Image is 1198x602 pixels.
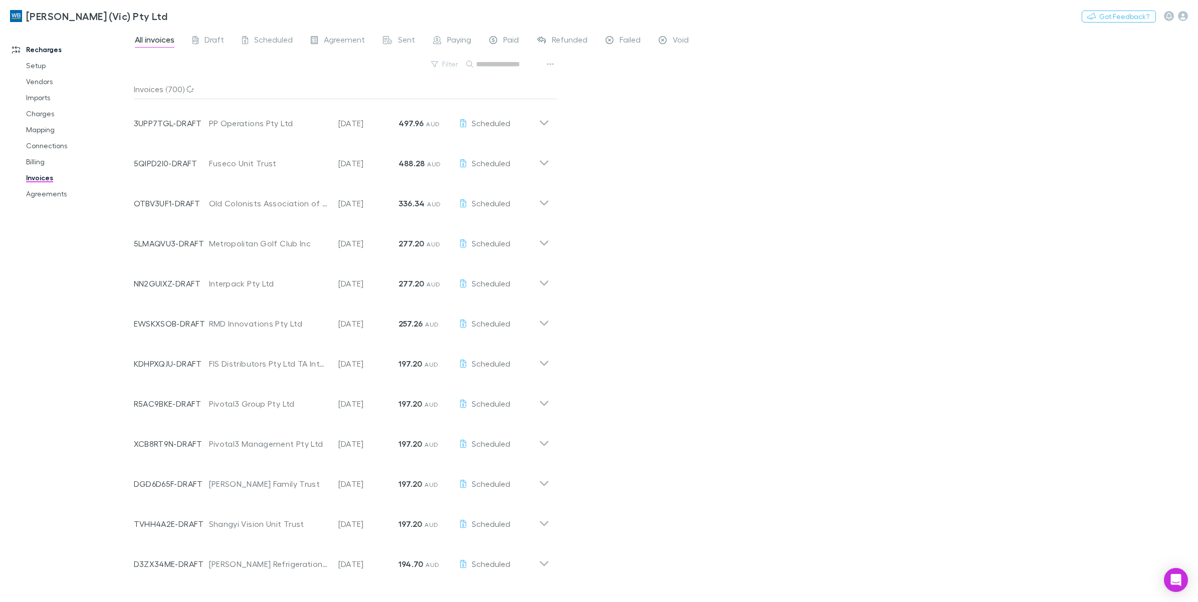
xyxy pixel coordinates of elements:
[134,277,209,289] p: NN2GUIXZ-DRAFT
[620,35,641,48] span: Failed
[16,106,141,122] a: Charges
[338,117,398,129] p: [DATE]
[1082,11,1156,23] button: Got Feedback?
[126,99,557,139] div: 3UPP7TGL-DRAFTPP Operations Pty Ltd[DATE]497.96 AUDScheduled
[126,460,557,500] div: DGD6D65F-DRAFT[PERSON_NAME] Family Trust[DATE]197.20 AUDScheduled
[427,160,441,168] span: AUD
[126,219,557,259] div: 5LMAQVU3-DRAFTMetropolitan Golf Club Inc[DATE]277.20 AUDScheduled
[134,157,209,169] p: 5QIPD2I0-DRAFT
[126,139,557,179] div: 5QIPD2I0-DRAFTFuseco Unit Trust[DATE]488.28 AUDScheduled
[126,179,557,219] div: OTBV3UF1-DRAFTOld Colonists Association of Victoria (TA Abound Communities)[DATE]336.34 AUDScheduled
[134,318,209,330] p: EWSKXSOB-DRAFT
[16,122,141,138] a: Mapping
[209,197,328,209] div: Old Colonists Association of Victoria (TA Abound Communities)
[472,238,510,248] span: Scheduled
[16,170,141,186] a: Invoices
[398,198,425,208] strong: 336.34
[209,398,328,410] div: Pivotal3 Group Pty Ltd
[16,154,141,170] a: Billing
[398,359,423,369] strong: 197.20
[398,118,424,128] strong: 497.96
[1164,568,1188,592] div: Open Intercom Messenger
[425,361,438,368] span: AUD
[425,481,438,488] span: AUD
[338,237,398,249] p: [DATE]
[398,399,423,409] strong: 197.20
[338,358,398,370] p: [DATE]
[16,74,141,90] a: Vendors
[126,500,557,540] div: TVHH4A2E-DRAFTShangyi Vision Unit Trust[DATE]197.20 AUDScheduled
[324,35,365,48] span: Agreement
[398,238,425,248] strong: 277.20
[338,478,398,490] p: [DATE]
[426,561,439,568] span: AUD
[16,90,141,106] a: Imports
[472,118,510,128] span: Scheduled
[209,438,328,450] div: Pivotal3 Management Pty Ltd
[398,158,425,168] strong: 488.28
[254,35,293,48] span: Scheduled
[205,35,224,48] span: Draft
[338,398,398,410] p: [DATE]
[425,441,438,448] span: AUD
[338,197,398,209] p: [DATE]
[398,319,423,329] strong: 257.26
[425,521,438,528] span: AUD
[126,380,557,420] div: R5AC9BKE-DRAFTPivotal3 Group Pty Ltd[DATE]197.20 AUDScheduled
[209,478,328,490] div: [PERSON_NAME] Family Trust
[472,319,510,328] span: Scheduled
[398,559,424,569] strong: 194.70
[134,117,209,129] p: 3UPP7TGL-DRAFT
[16,58,141,74] a: Setup
[398,519,423,529] strong: 197.20
[16,186,141,202] a: Agreements
[209,157,328,169] div: Fuseco Unit Trust
[209,358,328,370] div: FIS Distributors Pty Ltd TA IntaFloors [GEOGRAPHIC_DATA] ([GEOGRAPHIC_DATA])
[2,42,141,58] a: Recharges
[552,35,587,48] span: Refunded
[209,518,328,530] div: Shangyi Vision Unit Trust
[134,438,209,450] p: XCB8RT9N-DRAFT
[338,318,398,330] p: [DATE]
[472,559,510,568] span: Scheduled
[126,540,557,580] div: D3ZX34ME-DRAFT[PERSON_NAME] Refrigeration Unit Trust[DATE]194.70 AUDScheduled
[472,439,510,448] span: Scheduled
[4,4,173,28] a: [PERSON_NAME] (Vic) Pty Ltd
[427,200,441,208] span: AUD
[338,277,398,289] p: [DATE]
[503,35,519,48] span: Paid
[472,399,510,408] span: Scheduled
[134,197,209,209] p: OTBV3UF1-DRAFT
[472,519,510,528] span: Scheduled
[338,518,398,530] p: [DATE]
[209,117,328,129] div: PP Operations Pty Ltd
[447,35,471,48] span: Paying
[427,280,440,288] span: AUD
[209,237,328,249] div: Metropolitan Golf Club Inc
[425,401,438,408] span: AUD
[209,318,328,330] div: RMD Innovations Pty Ltd
[338,157,398,169] p: [DATE]
[472,359,510,368] span: Scheduled
[134,558,209,570] p: D3ZX34ME-DRAFT
[472,158,510,168] span: Scheduled
[427,240,440,248] span: AUD
[135,35,174,48] span: All invoices
[398,35,415,48] span: Sent
[134,478,209,490] p: DGD6D65F-DRAFT
[126,340,557,380] div: KDHPXQJU-DRAFTFIS Distributors Pty Ltd TA IntaFloors [GEOGRAPHIC_DATA] ([GEOGRAPHIC_DATA])[DATE]1...
[472,278,510,288] span: Scheduled
[10,10,22,22] img: William Buck (Vic) Pty Ltd's Logo
[209,558,328,570] div: [PERSON_NAME] Refrigeration Unit Trust
[126,299,557,340] div: EWSKXSOB-DRAFTRMD Innovations Pty Ltd[DATE]257.26 AUDScheduled
[398,278,425,288] strong: 277.20
[209,277,328,289] div: Interpack Pty Ltd
[134,358,209,370] p: KDHPXQJU-DRAFT
[673,35,689,48] span: Void
[472,479,510,488] span: Scheduled
[134,398,209,410] p: R5AC9BKE-DRAFT
[126,259,557,299] div: NN2GUIXZ-DRAFTInterpack Pty Ltd[DATE]277.20 AUDScheduled
[398,479,423,489] strong: 197.20
[472,198,510,208] span: Scheduled
[134,237,209,249] p: 5LMAQVU3-DRAFT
